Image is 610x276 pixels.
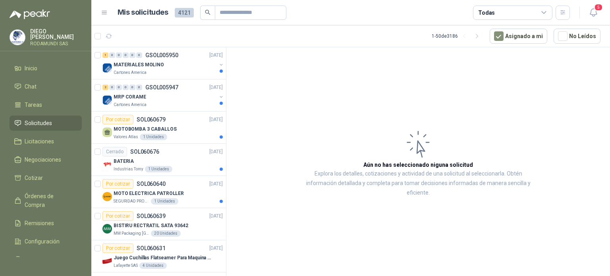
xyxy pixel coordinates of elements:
[114,158,134,165] p: BATERIA
[209,116,223,124] p: [DATE]
[102,95,112,105] img: Company Logo
[30,41,82,46] p: RODAMUNDI SAS
[151,198,178,205] div: 1 Unidades
[175,8,194,17] span: 4121
[10,170,82,185] a: Cotizar
[363,160,473,169] h3: Aún no has seleccionado niguna solicitud
[25,174,43,182] span: Cotizar
[114,262,138,269] p: Lafayette SAS
[123,52,129,58] div: 0
[10,252,82,267] a: Manuales y ayuda
[137,213,166,219] p: SOL060639
[91,176,226,208] a: Por cotizarSOL060640[DATE] Company LogoMOTO ELECTRICA PATROLLERSEGURIDAD PROVISER LTDA1 Unidades
[114,230,149,237] p: MM Packaging [GEOGRAPHIC_DATA]
[114,125,177,133] p: MOTOBOMBA 3 CABALLOS
[25,82,37,91] span: Chat
[145,52,178,58] p: GSOL005950
[129,85,135,90] div: 0
[116,52,122,58] div: 0
[102,256,112,266] img: Company Logo
[554,29,600,44] button: No Leídos
[102,115,133,124] div: Por cotizar
[114,254,212,262] p: Juego Cuchillas Flatseamer Para Maquina de Coser
[10,61,82,76] a: Inicio
[30,29,82,40] p: DIEGO [PERSON_NAME]
[25,64,37,73] span: Inicio
[102,160,112,169] img: Company Logo
[130,149,159,154] p: SOL060676
[109,52,115,58] div: 0
[102,83,224,108] a: 2 0 0 0 0 0 GSOL005947[DATE] Company LogoMRP CORAMECartones America
[114,102,147,108] p: Cartones America
[91,112,226,144] a: Por cotizarSOL060679[DATE] MOTOBOMBA 3 CABALLOSValores Atlas1 Unidades
[145,166,172,172] div: 1 Unidades
[102,243,133,253] div: Por cotizar
[10,10,50,19] img: Logo peakr
[102,52,108,58] div: 1
[136,52,142,58] div: 0
[205,10,210,15] span: search
[102,85,108,90] div: 2
[209,245,223,252] p: [DATE]
[151,230,181,237] div: 20 Unidades
[91,240,226,272] a: Por cotizarSOL060631[DATE] Company LogoJuego Cuchillas Flatseamer Para Maquina de CoserLafayette ...
[209,84,223,91] p: [DATE]
[10,134,82,149] a: Licitaciones
[478,8,495,17] div: Todas
[114,69,147,76] p: Cartones America
[102,211,133,221] div: Por cotizar
[114,166,143,172] p: Industrias Tomy
[10,116,82,131] a: Solicitudes
[209,148,223,156] p: [DATE]
[10,30,25,45] img: Company Logo
[137,117,166,122] p: SOL060679
[102,50,224,76] a: 1 0 0 0 0 0 GSOL005950[DATE] Company LogoMATERIALES MOLINOCartones America
[91,208,226,240] a: Por cotizarSOL060639[DATE] Company LogoBISTIRU RECTRATIL SATA 93642MM Packaging [GEOGRAPHIC_DATA]...
[129,52,135,58] div: 0
[91,144,226,176] a: CerradoSOL060676[DATE] Company LogoBATERIAIndustrias Tomy1 Unidades
[209,52,223,59] p: [DATE]
[102,147,127,156] div: Cerrado
[136,85,142,90] div: 0
[10,152,82,167] a: Negociaciones
[109,85,115,90] div: 0
[594,4,603,11] span: 5
[10,97,82,112] a: Tareas
[25,137,54,146] span: Licitaciones
[10,234,82,249] a: Configuración
[102,179,133,189] div: Por cotizar
[10,216,82,231] a: Remisiones
[114,190,184,197] p: MOTO ELECTRICA PATROLLER
[432,30,483,42] div: 1 - 50 de 3186
[490,29,547,44] button: Asignado a mi
[25,237,60,246] span: Configuración
[25,192,74,209] span: Órdenes de Compra
[139,262,167,269] div: 4 Unidades
[586,6,600,20] button: 5
[114,134,138,140] p: Valores Atlas
[209,212,223,220] p: [DATE]
[137,245,166,251] p: SOL060631
[25,219,54,228] span: Remisiones
[306,169,531,198] p: Explora los detalles, cotizaciones y actividad de una solicitud al seleccionarla. Obtén informaci...
[145,85,178,90] p: GSOL005947
[209,180,223,188] p: [DATE]
[140,134,167,140] div: 1 Unidades
[25,119,52,127] span: Solicitudes
[114,61,164,69] p: MATERIALES MOLINO
[114,198,149,205] p: SEGURIDAD PROVISER LTDA
[10,79,82,94] a: Chat
[102,192,112,201] img: Company Logo
[102,63,112,73] img: Company Logo
[118,7,168,18] h1: Mis solicitudes
[114,93,146,101] p: MRP CORAME
[137,181,166,187] p: SOL060640
[25,255,70,264] span: Manuales y ayuda
[102,224,112,234] img: Company Logo
[114,222,188,230] p: BISTIRU RECTRATIL SATA 93642
[10,189,82,212] a: Órdenes de Compra
[123,85,129,90] div: 0
[25,100,42,109] span: Tareas
[116,85,122,90] div: 0
[25,155,61,164] span: Negociaciones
